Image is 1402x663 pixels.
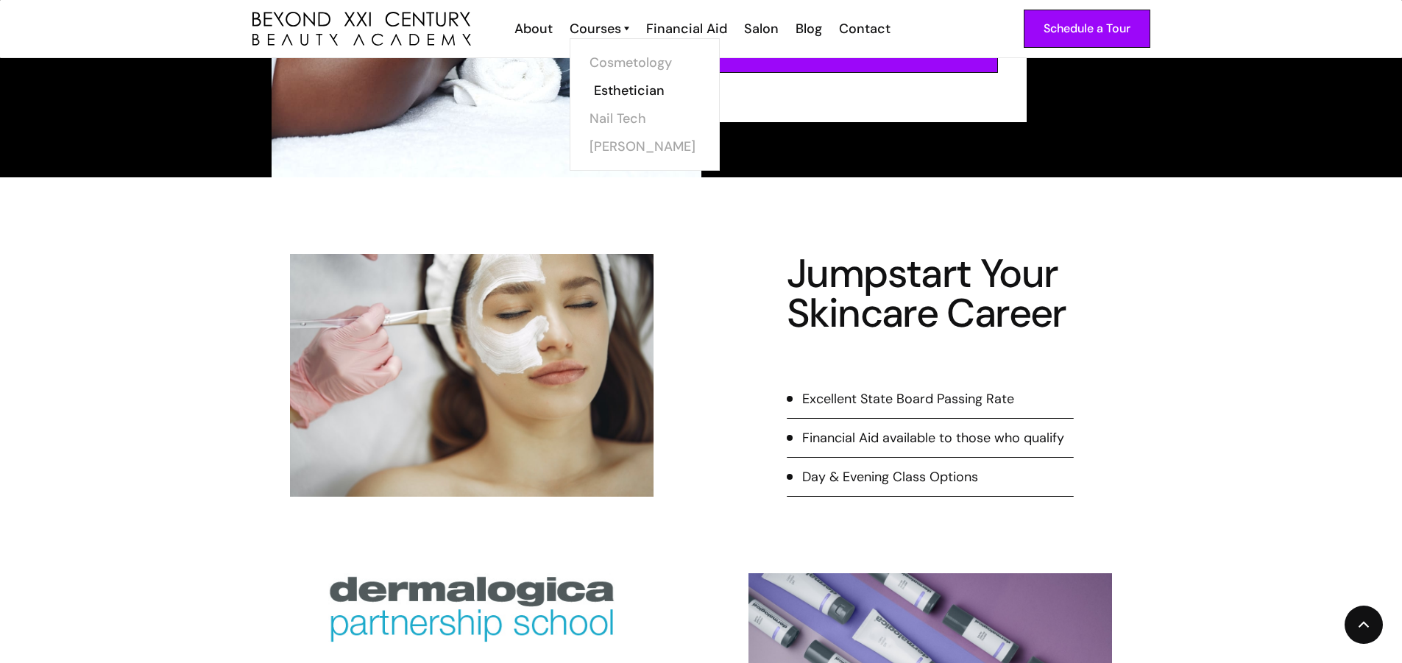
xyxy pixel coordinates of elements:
a: About [505,19,560,38]
a: Blog [786,19,829,38]
a: Schedule a Tour [1024,10,1150,48]
a: home [252,12,471,46]
a: Financial Aid [637,19,734,38]
nav: Courses [570,38,720,171]
a: Salon [734,19,786,38]
a: [PERSON_NAME] [590,132,700,160]
a: Nail Tech [590,104,700,132]
img: facial application [290,254,654,496]
div: Day & Evening Class Options [802,467,978,486]
div: About [514,19,553,38]
div: Contact [839,19,891,38]
h4: Jumpstart Your Skincare Career [787,254,1074,333]
img: dermalogica partnership school [328,573,615,643]
div: Courses [570,19,621,38]
div: Salon [744,19,779,38]
div: Financial Aid [646,19,727,38]
a: Contact [829,19,898,38]
div: Blog [796,19,822,38]
div: Schedule a Tour [1044,19,1130,38]
a: Esthetician [594,77,704,104]
div: Financial Aid available to those who qualify [802,428,1064,447]
img: beyond 21st century beauty academy logo [252,12,471,46]
div: Excellent State Board Passing Rate [802,389,1014,408]
a: Cosmetology [590,49,700,77]
a: Courses [570,19,629,38]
